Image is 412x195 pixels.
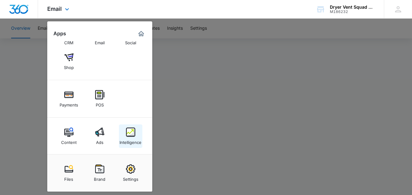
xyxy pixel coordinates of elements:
div: account id [330,10,375,14]
div: Settings [123,174,138,182]
div: Ads [96,137,103,145]
a: Settings [119,161,142,185]
a: Ads [88,124,111,148]
h2: Apps [53,31,66,37]
a: Content [57,124,81,148]
div: Payments [60,99,78,107]
a: Intelligence [119,124,142,148]
a: Payments [57,87,81,110]
div: Content [61,137,77,145]
div: Intelligence [120,137,141,145]
div: POS [96,99,104,107]
span: Email [47,6,62,12]
div: Brand [94,174,105,182]
div: Email [95,37,105,45]
a: Marketing 360® Dashboard [136,29,146,39]
div: Social [125,37,136,45]
a: POS [88,87,111,110]
a: Shop [57,50,81,73]
div: account name [330,5,375,10]
div: CRM [64,37,74,45]
div: Shop [64,62,74,70]
a: Files [57,161,81,185]
a: Brand [88,161,111,185]
div: Files [64,174,73,182]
